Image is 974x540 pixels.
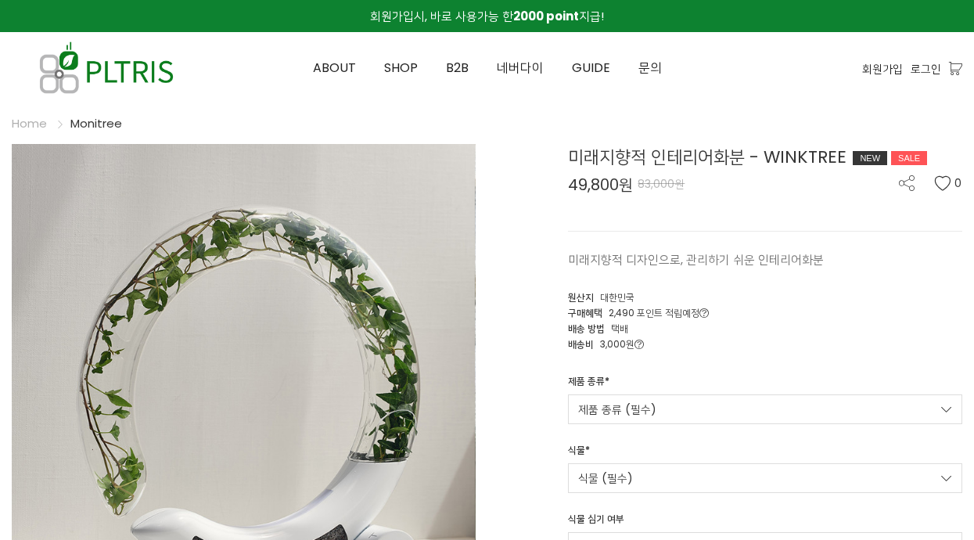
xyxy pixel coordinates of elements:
[568,290,594,304] span: 원산지
[513,8,579,24] strong: 2000 point
[370,8,604,24] span: 회원가입시, 바로 사용가능 한 지급!
[432,33,483,103] a: B2B
[384,59,418,77] span: SHOP
[911,60,941,77] a: 로그인
[313,59,356,77] span: ABOUT
[954,175,962,191] span: 0
[12,115,47,131] a: Home
[600,290,634,304] span: 대한민국
[568,374,609,394] div: 제품 종류
[446,59,469,77] span: B2B
[891,151,927,165] div: SALE
[568,322,605,335] span: 배송 방법
[638,59,662,77] span: 문의
[624,33,676,103] a: 문의
[70,115,122,131] a: Monitree
[483,33,558,103] a: 네버다이
[370,33,432,103] a: SHOP
[558,33,624,103] a: GUIDE
[568,306,602,319] span: 구매혜택
[568,443,590,463] div: 식물
[568,250,962,269] p: 미래지향적 디자인으로, 관리하기 쉬운 인테리어화분
[638,176,685,192] span: 83,000원
[572,59,610,77] span: GUIDE
[568,337,594,351] span: 배송비
[853,151,887,165] div: NEW
[568,177,633,193] span: 49,800원
[568,463,962,493] a: 식물 (필수)
[497,59,544,77] span: 네버다이
[299,33,370,103] a: ABOUT
[611,322,628,335] span: 택배
[568,512,624,532] div: 식물 심기 여부
[600,337,644,351] span: 3,000원
[934,175,962,191] button: 0
[609,306,709,319] span: 2,490 포인트 적립예정
[568,394,962,424] a: 제품 종류 (필수)
[862,60,903,77] a: 회원가입
[568,144,962,170] div: 미래지향적 인테리어화분 - WINKTREE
